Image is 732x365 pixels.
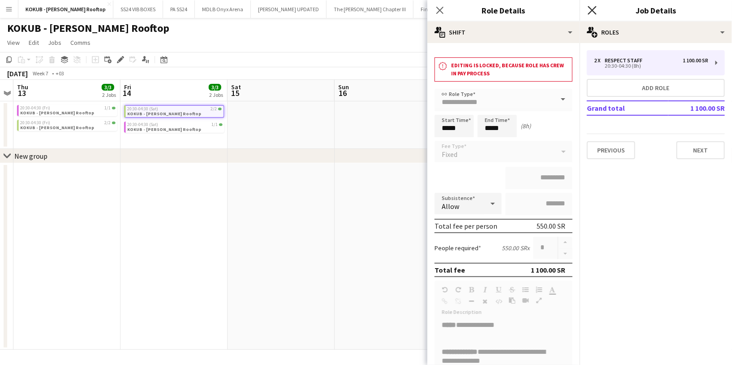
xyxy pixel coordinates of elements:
span: 2/2 [105,121,111,125]
div: Roles [580,22,732,43]
a: Edit [25,37,43,48]
div: Total fee [435,265,465,274]
td: 1 100.00 SR [668,101,725,115]
a: View [4,37,23,48]
span: 2/2 [112,122,116,124]
span: 1/1 [219,123,223,126]
span: 20:30-04:30 (Sat) [128,122,159,127]
h3: Job Details [580,4,732,16]
button: Previous [587,141,635,159]
div: 1 100.00 SR [531,265,565,274]
button: KOKUB - [PERSON_NAME] Rooftop [18,0,113,18]
div: (8h) [521,122,531,130]
td: Grand total [587,101,668,115]
span: Sun [338,83,349,91]
span: Sat [231,83,241,91]
span: 3/3 [102,84,114,91]
div: 2 x [594,57,605,64]
span: 3/3 [209,84,221,91]
span: 1/1 [212,122,218,127]
span: 2/2 [218,108,222,110]
span: 20:30-04:30 (Fri) [21,106,51,110]
button: Final Fantasy [413,0,460,18]
h1: KOKUB - [PERSON_NAME] Rooftop [7,22,169,35]
button: Add role [587,79,725,97]
span: Edit [29,39,39,47]
div: Respect Staff [605,57,646,64]
div: 550.00 SR x [502,244,530,252]
div: [DATE] [7,69,28,78]
span: 16 [337,88,349,98]
div: 20:30-04:30 (8h) [594,64,708,68]
span: Jobs [48,39,61,47]
button: Next [676,141,725,159]
button: [PERSON_NAME] UPDATED [251,0,327,18]
span: Week 7 [30,70,52,77]
span: 1/1 [112,107,116,109]
div: 1 100.00 SR [683,57,708,64]
span: Comms [70,39,90,47]
div: +03 [56,70,64,77]
div: 2 Jobs [209,91,223,98]
span: Fri [124,83,131,91]
span: 14 [123,88,131,98]
span: KOKUB - AlUla Maraya Rooftop [128,126,202,132]
button: The [PERSON_NAME] Chapter III [327,0,413,18]
div: 550.00 SR [537,222,565,230]
app-job-card: 20:30-04:30 (Fri)1/1KOKUB - [PERSON_NAME] Rooftop [17,105,117,116]
span: KOKUB - AlUla Maraya Rooftop [21,125,95,130]
div: Shift [427,22,580,43]
h3: Editing is locked, because role has crew in pay process [451,61,568,78]
app-job-card: 20:30-04:30 (Sat)1/1KOKUB - [PERSON_NAME] Rooftop [124,122,224,133]
button: MDLB Onyx Arena [195,0,251,18]
span: Thu [17,83,28,91]
span: 15 [230,88,241,98]
a: Jobs [44,37,65,48]
div: Total fee per person [435,222,497,230]
span: 13 [16,88,28,98]
h3: Role Details [427,4,580,16]
div: New group [14,152,47,161]
span: Allow [442,202,459,211]
button: PA SS24 [163,0,195,18]
a: Comms [67,37,94,48]
span: 1/1 [105,106,111,110]
span: KOKUB - AlUla Maraya Rooftop [128,111,202,117]
span: 2/2 [211,107,217,111]
span: 20:30-04:30 (Sat) [128,107,159,111]
span: 20:30-04:30 (Fri) [21,121,51,125]
app-job-card: 20:30-04:30 (Fri)2/2KOKUB - [PERSON_NAME] Rooftop [17,120,117,131]
span: View [7,39,20,47]
span: KOKUB - AlUla Maraya Rooftop [21,110,95,116]
button: SS24 VIB BOXES [113,0,163,18]
label: People required [435,244,481,252]
app-job-card: 20:30-04:30 (Sat)2/2KOKUB - [PERSON_NAME] Rooftop [124,105,224,118]
div: 2 Jobs [102,91,116,98]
